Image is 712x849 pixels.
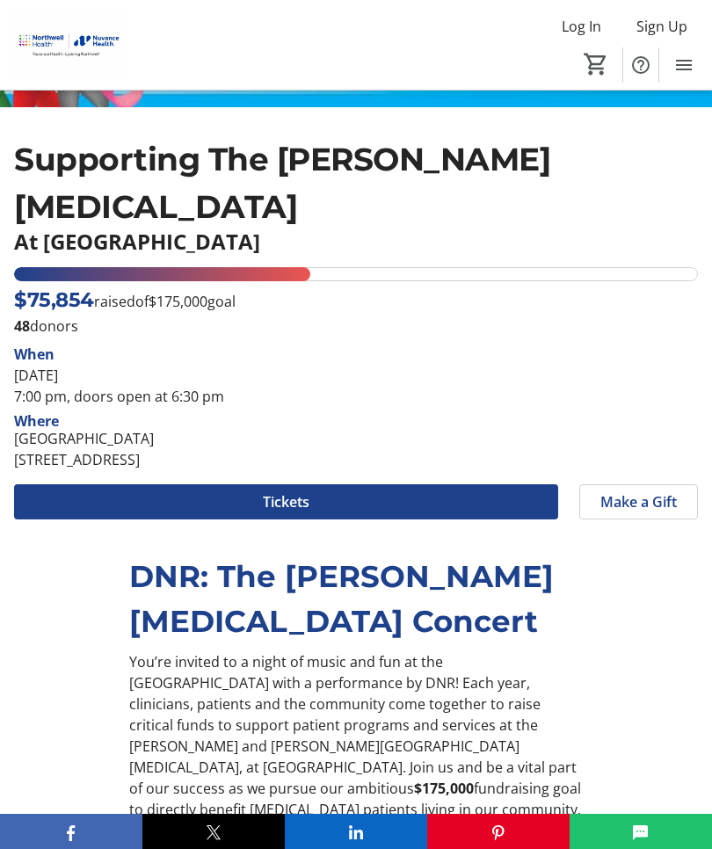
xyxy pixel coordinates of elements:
div: Where [14,414,59,428]
button: LinkedIn [285,814,427,849]
span: $75,854 [14,287,94,312]
p: At [GEOGRAPHIC_DATA] [14,230,698,253]
img: Nuvance Health's Logo [11,12,127,78]
strong: $175,000 [414,779,474,798]
button: Cart [580,48,612,80]
button: Make a Gift [579,484,698,519]
div: 43.34552571428571% of fundraising goal reached [14,267,698,281]
div: When [14,344,54,365]
span: Log In [562,16,601,37]
div: [GEOGRAPHIC_DATA] [14,428,154,449]
p: raised of goal [14,285,236,315]
span: Make a Gift [600,491,677,512]
p: donors [14,316,698,337]
span: fundraising goal to directly benefit [MEDICAL_DATA] patients living in our community. [129,779,581,819]
button: SMS [570,814,712,849]
p: DNR: The [PERSON_NAME] [MEDICAL_DATA] Concert [129,555,583,644]
button: Sign Up [622,12,701,40]
div: [DATE] 7:00 pm, doors open at 6:30 pm [14,365,698,407]
span: $175,000 [149,292,207,311]
span: Tickets [263,491,309,512]
span: You’re invited to a night of music and fun at the [GEOGRAPHIC_DATA] with a performance by DNR! Ea... [129,652,577,798]
button: Tickets [14,484,558,519]
p: Supporting The [PERSON_NAME] [MEDICAL_DATA] [14,135,698,230]
span: Sign Up [636,16,687,37]
button: Pinterest [427,814,570,849]
div: [STREET_ADDRESS] [14,449,154,470]
button: Log In [548,12,615,40]
b: 48 [14,316,30,336]
button: X [142,814,285,849]
button: Menu [666,47,701,83]
button: Help [623,47,658,83]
